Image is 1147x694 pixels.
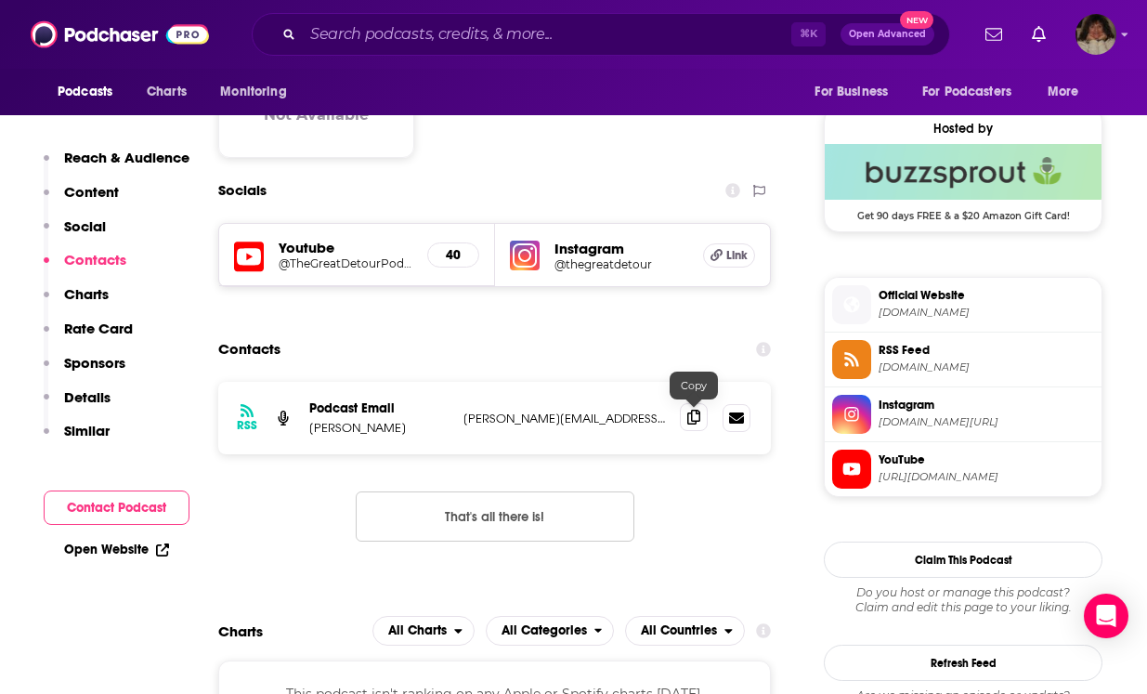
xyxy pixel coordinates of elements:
[44,285,109,320] button: Charts
[670,372,718,399] div: Copy
[218,622,263,640] h2: Charts
[220,79,286,105] span: Monitoring
[45,74,137,110] button: open menu
[309,400,449,416] p: Podcast Email
[815,79,888,105] span: For Business
[879,470,1094,484] span: https://www.youtube.com/@TheGreatDetourPodcast
[218,332,280,367] h2: Contacts
[1075,14,1116,55] span: Logged in as angelport
[922,79,1011,105] span: For Podcasters
[849,30,926,39] span: Open Advanced
[64,542,169,557] a: Open Website
[900,11,933,29] span: New
[463,411,665,426] p: [PERSON_NAME][EMAIL_ADDRESS][DOMAIN_NAME]
[824,645,1102,681] button: Refresh Feed
[64,251,126,268] p: Contacts
[44,491,189,525] button: Contact Podcast
[388,624,447,637] span: All Charts
[554,257,689,271] a: @thegreatdetour
[252,13,950,56] div: Search podcasts, credits, & more...
[802,74,911,110] button: open menu
[1048,79,1079,105] span: More
[279,239,412,256] h5: Youtube
[44,183,119,217] button: Content
[978,19,1010,50] a: Show notifications dropdown
[879,415,1094,429] span: instagram.com/thegreatdetour
[832,285,1094,324] a: Official Website[DOMAIN_NAME]
[279,256,412,270] a: @TheGreatDetourPodcast
[303,20,791,49] input: Search podcasts, credits, & more...
[910,74,1038,110] button: open menu
[44,354,125,388] button: Sponsors
[703,243,755,268] a: Link
[486,616,615,646] h2: Categories
[1035,74,1102,110] button: open menu
[64,285,109,303] p: Charts
[44,422,110,456] button: Similar
[31,17,209,52] img: Podchaser - Follow, Share and Rate Podcasts
[356,491,634,542] button: Nothing here.
[44,320,133,354] button: Rate Card
[832,450,1094,489] a: YouTube[URL][DOMAIN_NAME]
[625,616,745,646] h2: Countries
[879,306,1094,320] span: thegreatdetour.com
[554,240,689,257] h5: Instagram
[879,397,1094,413] span: Instagram
[44,251,126,285] button: Contacts
[879,287,1094,304] span: Official Website
[726,248,748,263] span: Link
[625,616,745,646] button: open menu
[879,452,1094,468] span: YouTube
[135,74,198,110] a: Charts
[1075,14,1116,55] img: User Profile
[832,340,1094,379] a: RSS Feed[DOMAIN_NAME]
[825,200,1101,222] span: Get 90 days FREE & a $20 Amazon Gift Card!
[502,624,587,637] span: All Categories
[791,22,826,46] span: ⌘ K
[1084,594,1128,638] div: Open Intercom Messenger
[824,585,1102,600] span: Do you host or manage this podcast?
[825,144,1101,220] a: Buzzsprout Deal: Get 90 days FREE & a $20 Amazon Gift Card!
[207,74,310,110] button: open menu
[879,342,1094,359] span: RSS Feed
[1024,19,1053,50] a: Show notifications dropdown
[841,23,934,46] button: Open AdvancedNew
[824,585,1102,615] div: Claim and edit this page to your liking.
[64,149,189,166] p: Reach & Audience
[1075,14,1116,55] button: Show profile menu
[64,217,106,235] p: Social
[641,624,717,637] span: All Countries
[218,173,267,208] h2: Socials
[44,149,189,183] button: Reach & Audience
[64,354,125,372] p: Sponsors
[64,422,110,439] p: Similar
[372,616,475,646] h2: Platforms
[825,144,1101,200] img: Buzzsprout Deal: Get 90 days FREE & a $20 Amazon Gift Card!
[824,542,1102,578] button: Claim This Podcast
[64,388,111,406] p: Details
[64,183,119,201] p: Content
[237,418,257,433] h3: RSS
[510,241,540,270] img: iconImage
[44,388,111,423] button: Details
[309,420,449,436] p: [PERSON_NAME]
[64,320,133,337] p: Rate Card
[832,395,1094,434] a: Instagram[DOMAIN_NAME][URL]
[58,79,112,105] span: Podcasts
[44,217,106,252] button: Social
[879,360,1094,374] span: feeds.buzzsprout.com
[147,79,187,105] span: Charts
[825,121,1101,137] div: Hosted by
[486,616,615,646] button: open menu
[372,616,475,646] button: open menu
[443,247,463,263] h5: 40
